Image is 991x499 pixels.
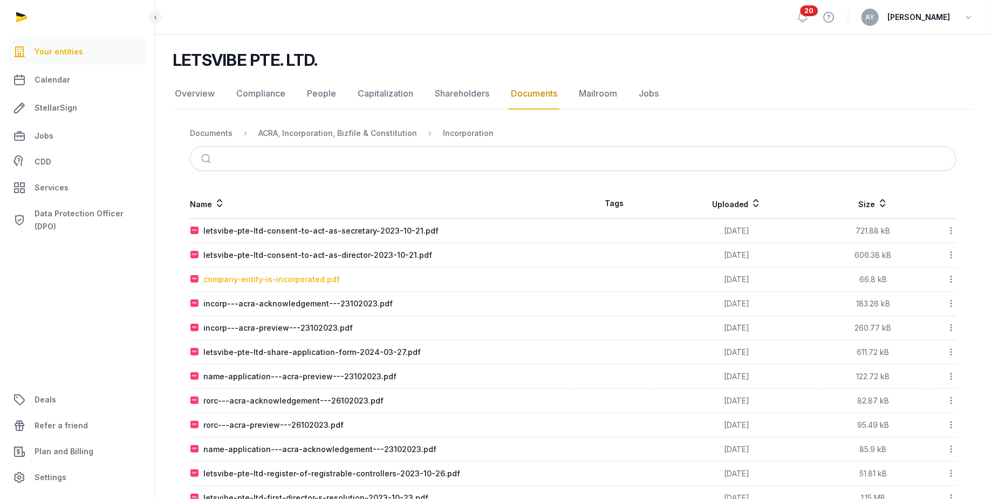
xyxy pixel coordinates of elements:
[203,323,353,333] div: incorp---acra-preview---23102023.pdf
[203,298,393,309] div: incorp---acra-acknowledgement---23102023.pdf
[203,347,421,358] div: letsvibe-pte-ltd-share-application-form-2024-03-27.pdf
[234,78,288,110] a: Compliance
[9,175,146,201] a: Services
[203,468,460,479] div: letsvibe-pte-ltd-register-of-registrable-controllers-2023-10-26.pdf
[35,73,70,86] span: Calendar
[35,471,66,484] span: Settings
[9,123,146,149] a: Jobs
[190,397,199,405] img: pdf.svg
[203,444,436,455] div: name-application---acra-acknowledgement---23102023.pdf
[433,78,491,110] a: Shareholders
[443,128,494,139] div: Incorporation
[190,421,199,429] img: pdf.svg
[724,396,749,405] span: [DATE]
[190,299,199,308] img: pdf.svg
[203,274,340,285] div: company-entity-is-incorporated.pdf
[9,39,146,65] a: Your entities
[203,225,439,236] div: letsvibe-pte-ltd-consent-to-act-as-secretary-2023-10-21.pdf
[724,275,749,284] span: [DATE]
[9,151,146,173] a: CDD
[818,188,928,219] th: Size
[35,45,83,58] span: Your entities
[190,227,199,235] img: pdf.svg
[818,316,928,340] td: 260.77 kB
[724,469,749,478] span: [DATE]
[862,9,879,26] button: AY
[35,155,51,168] span: CDD
[190,128,233,139] div: Documents
[724,299,749,308] span: [DATE]
[190,445,199,454] img: pdf.svg
[724,323,749,332] span: [DATE]
[9,439,146,464] a: Plan and Billing
[190,348,199,357] img: pdf.svg
[203,250,432,261] div: letsvibe-pte-ltd-consent-to-act-as-director-2023-10-21.pdf
[9,464,146,490] a: Settings
[724,347,749,357] span: [DATE]
[801,5,818,16] span: 20
[190,324,199,332] img: pdf.svg
[190,372,199,381] img: pdf.svg
[573,188,656,219] th: Tags
[9,387,146,413] a: Deals
[190,469,199,478] img: pdf.svg
[9,203,146,237] a: Data Protection Officer (DPO)
[35,101,77,114] span: StellarSign
[35,207,142,233] span: Data Protection Officer (DPO)
[818,340,928,365] td: 611.72 kB
[887,11,950,24] span: [PERSON_NAME]
[35,393,56,406] span: Deals
[173,78,974,110] nav: Tabs
[818,292,928,316] td: 183.26 kB
[9,95,146,121] a: StellarSign
[818,219,928,243] td: 721.88 kB
[797,374,991,499] iframe: Chat Widget
[305,78,338,110] a: People
[203,420,344,430] div: rorc---acra-preview---26102023.pdf
[190,120,956,146] nav: Breadcrumb
[724,250,749,259] span: [DATE]
[35,129,53,142] span: Jobs
[35,419,88,432] span: Refer a friend
[818,268,928,292] td: 66.8 kB
[577,78,619,110] a: Mailroom
[818,243,928,268] td: 606.38 kB
[35,181,69,194] span: Services
[356,78,415,110] a: Capitalization
[9,67,146,93] a: Calendar
[190,188,573,219] th: Name
[258,128,417,139] div: ACRA, Incorporation, Bizfile & Constitution
[173,50,318,70] h2: LETSVIBE PTE. LTD.
[173,78,217,110] a: Overview
[866,14,875,20] span: AY
[724,372,749,381] span: [DATE]
[203,395,384,406] div: rorc---acra-acknowledgement---26102023.pdf
[509,78,559,110] a: Documents
[195,147,220,170] button: Submit
[724,226,749,235] span: [DATE]
[35,445,93,458] span: Plan and Billing
[655,188,818,219] th: Uploaded
[724,420,749,429] span: [DATE]
[190,251,199,259] img: pdf.svg
[637,78,661,110] a: Jobs
[9,413,146,439] a: Refer a friend
[190,275,199,284] img: pdf.svg
[724,445,749,454] span: [DATE]
[818,365,928,389] td: 122.72 kB
[203,371,397,382] div: name-application---acra-preview---23102023.pdf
